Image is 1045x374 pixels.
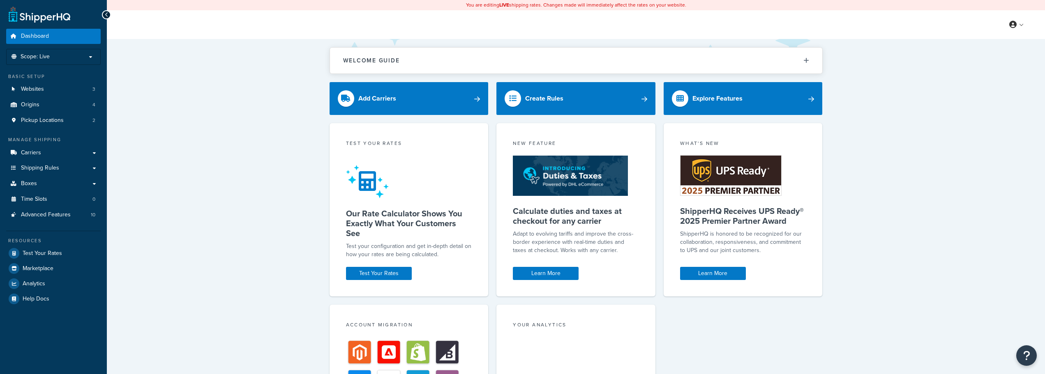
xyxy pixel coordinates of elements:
[664,82,823,115] a: Explore Features
[6,176,101,191] a: Boxes
[346,209,472,238] h5: Our Rate Calculator Shows You Exactly What Your Customers See
[21,86,44,93] span: Websites
[6,29,101,44] a: Dashboard
[21,117,64,124] span: Pickup Locations
[358,93,396,104] div: Add Carriers
[21,101,39,108] span: Origins
[21,180,37,187] span: Boxes
[23,280,45,287] span: Analytics
[6,136,101,143] div: Manage Shipping
[6,246,101,261] a: Test Your Rates
[6,82,101,97] a: Websites3
[6,113,101,128] a: Pickup Locations2
[6,145,101,161] a: Carriers
[92,101,95,108] span: 4
[6,113,101,128] li: Pickup Locations
[21,196,47,203] span: Time Slots
[513,267,579,280] a: Learn More
[92,196,95,203] span: 0
[680,230,806,255] p: ShipperHQ is honored to be recognized for our collaboration, responsiveness, and commitment to UP...
[346,242,472,259] div: Test your configuration and get in-depth detail on how your rates are being calculated.
[21,165,59,172] span: Shipping Rules
[6,261,101,276] a: Marketplace
[513,140,639,149] div: New Feature
[513,230,639,255] p: Adapt to evolving tariffs and improve the cross-border experience with real-time duties and taxes...
[6,161,101,176] a: Shipping Rules
[6,192,101,207] li: Time Slots
[6,73,101,80] div: Basic Setup
[346,321,472,330] div: Account Migration
[21,149,41,156] span: Carriers
[6,97,101,112] li: Origins
[23,265,53,272] span: Marketplace
[6,207,101,223] a: Advanced Features10
[346,140,472,149] div: Test your rates
[6,82,101,97] li: Websites
[680,267,746,280] a: Learn More
[91,211,95,218] span: 10
[6,276,101,291] a: Analytics
[343,57,400,64] h2: Welcome Guide
[680,140,806,149] div: What's New
[6,237,101,244] div: Resources
[496,82,655,115] a: Create Rules
[513,206,639,226] h5: Calculate duties and taxes at checkout for any carrier
[23,296,49,303] span: Help Docs
[680,206,806,226] h5: ShipperHQ Receives UPS Ready® 2025 Premier Partner Award
[23,250,62,257] span: Test Your Rates
[525,93,563,104] div: Create Rules
[6,291,101,306] a: Help Docs
[346,267,412,280] a: Test Your Rates
[21,33,49,40] span: Dashboard
[513,321,639,330] div: Your Analytics
[6,207,101,223] li: Advanced Features
[6,192,101,207] a: Time Slots0
[692,93,743,104] div: Explore Features
[92,117,95,124] span: 2
[330,82,489,115] a: Add Carriers
[330,48,822,73] button: Welcome Guide
[21,53,50,60] span: Scope: Live
[21,211,71,218] span: Advanced Features
[1016,345,1037,366] button: Open Resource Center
[499,1,509,9] b: LIVE
[6,97,101,112] a: Origins4
[92,86,95,93] span: 3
